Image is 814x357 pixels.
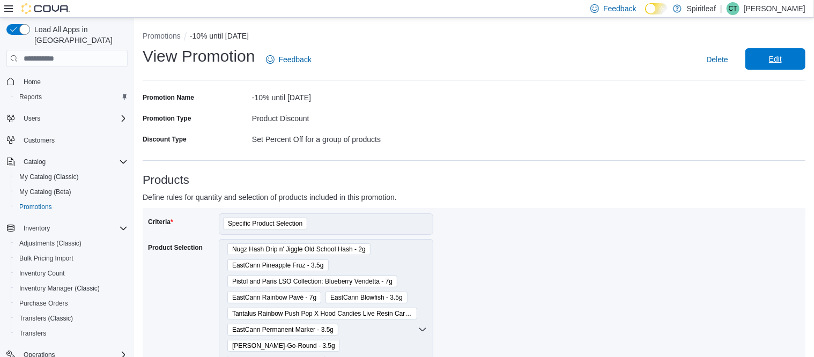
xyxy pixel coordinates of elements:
span: Dom Jackson Mary-Go-Round - 3.5g [227,340,340,352]
span: Feedback [603,3,636,14]
span: Adjustments (Classic) [15,237,128,250]
p: [PERSON_NAME] [744,2,805,15]
span: Reports [15,91,128,103]
button: Users [2,111,132,126]
button: Edit [745,48,805,70]
span: Reports [19,93,42,101]
span: Users [24,114,40,123]
button: Home [2,73,132,89]
span: Pistol and Paris LSO Collection: Blueberry Vendetta - 7g [232,276,393,287]
span: Customers [24,136,55,145]
button: Catalog [2,154,132,169]
span: EastCann Permanent Marker - 3.5g [232,324,334,335]
span: Purchase Orders [19,299,68,308]
button: Purchase Orders [11,296,132,311]
a: Purchase Orders [15,297,72,310]
button: Catalog [19,155,50,168]
a: Adjustments (Classic) [15,237,86,250]
a: Bulk Pricing Import [15,252,78,265]
span: EastCann Pineapple Fruz - 3.5g [227,259,329,271]
span: Catalog [24,158,46,166]
p: Spiritleaf [687,2,716,15]
p: | [720,2,722,15]
a: My Catalog (Beta) [15,185,76,198]
span: Catalog [19,155,128,168]
span: Users [19,112,128,125]
a: Inventory Manager (Classic) [15,282,104,295]
span: Nugz Hash Drip n' Jiggle Old School Hash - 2g [232,244,366,255]
a: Transfers (Classic) [15,312,77,325]
button: Transfers [11,326,132,341]
span: [PERSON_NAME]-Go-Round - 3.5g [232,340,335,351]
button: Promotions [11,199,132,214]
span: Home [19,75,128,88]
button: Inventory Count [11,266,132,281]
span: Delete [707,54,728,65]
h1: View Promotion [143,46,255,67]
a: Home [19,76,45,88]
button: Delete [702,49,732,70]
span: Customers [19,133,128,147]
span: Home [24,78,41,86]
span: My Catalog (Beta) [19,188,71,196]
button: Reports [11,90,132,105]
span: Transfers (Classic) [19,314,73,323]
button: Adjustments (Classic) [11,236,132,251]
span: Tantalus Rainbow Push Pop X Hood Candies Live Resin Cartridge - .95g [227,308,417,319]
span: Bulk Pricing Import [15,252,128,265]
a: Feedback [262,49,316,70]
span: Transfers (Classic) [15,312,128,325]
span: My Catalog (Beta) [15,185,128,198]
span: EastCann Permanent Marker - 3.5g [227,324,338,336]
span: Adjustments (Classic) [19,239,82,248]
span: My Catalog (Classic) [19,173,79,181]
h3: Products [143,174,805,187]
button: My Catalog (Classic) [11,169,132,184]
span: Inventory Manager (Classic) [15,282,128,295]
span: Inventory Manager (Classic) [19,284,100,293]
span: EastCann Pineapple Fruz - 3.5g [232,260,324,271]
a: Reports [15,91,46,103]
span: EastCann Blowfish - 3.5g [330,292,403,303]
span: EastCann Rainbow Pavé - 7g [227,292,321,303]
span: Tantalus Rainbow Push Pop X Hood Candies Live Resin Cartridge - .95g [232,308,412,319]
span: Feedback [279,54,312,65]
span: Edit [769,54,782,64]
button: Inventory [2,221,132,236]
p: Define rules for quantity and selection of products included in this promotion. [143,191,640,204]
span: Nugz Hash Drip n' Jiggle Old School Hash - 2g [227,243,371,255]
button: Customers [2,132,132,148]
button: Inventory Manager (Classic) [11,281,132,296]
input: Dark Mode [645,3,668,14]
label: Discount Type [143,135,187,144]
img: Cova [21,3,70,14]
span: Pistol and Paris LSO Collection: Blueberry Vendetta - 7g [227,276,397,287]
span: Load All Apps in [GEOGRAPHIC_DATA] [30,24,128,46]
button: My Catalog (Beta) [11,184,132,199]
a: Inventory Count [15,267,69,280]
span: EastCann Blowfish - 3.5g [325,292,408,303]
span: Promotions [15,200,128,213]
span: Specific Product Selection [228,218,302,229]
div: -10% until [DATE] [252,89,474,102]
button: Inventory [19,222,54,235]
div: Set Percent Off for a group of products [252,131,474,144]
label: Product Selection [148,243,203,252]
span: CT [729,2,737,15]
label: Promotion Name [143,93,194,102]
div: Clifford T [727,2,739,15]
button: -10% until [DATE] [190,32,249,40]
a: Customers [19,134,59,147]
span: Bulk Pricing Import [19,254,73,263]
button: Users [19,112,45,125]
span: Transfers [19,329,46,338]
span: EastCann Rainbow Pavé - 7g [232,292,316,303]
label: Criteria [148,218,173,226]
span: Promotions [19,203,52,211]
button: Transfers (Classic) [11,311,132,326]
button: Bulk Pricing Import [11,251,132,266]
span: Inventory [19,222,128,235]
label: Promotion Type [143,114,191,123]
span: Purchase Orders [15,297,128,310]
